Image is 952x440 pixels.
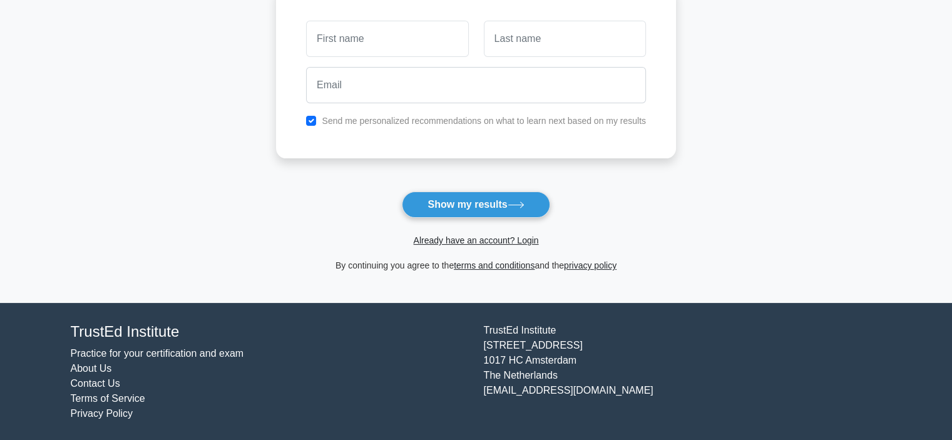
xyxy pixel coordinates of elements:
input: Last name [484,21,646,57]
a: Already have an account? Login [413,235,538,245]
a: Practice for your certification and exam [71,348,244,359]
a: Privacy Policy [71,408,133,419]
label: Send me personalized recommendations on what to learn next based on my results [322,116,646,126]
div: By continuing you agree to the and the [269,258,683,273]
a: Contact Us [71,378,120,389]
a: terms and conditions [454,260,535,270]
a: About Us [71,363,112,374]
div: TrustEd Institute [STREET_ADDRESS] 1017 HC Amsterdam The Netherlands [EMAIL_ADDRESS][DOMAIN_NAME] [476,323,889,421]
button: Show my results [402,192,550,218]
input: First name [306,21,468,57]
input: Email [306,67,646,103]
a: privacy policy [564,260,617,270]
h4: TrustEd Institute [71,323,469,341]
a: Terms of Service [71,393,145,404]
